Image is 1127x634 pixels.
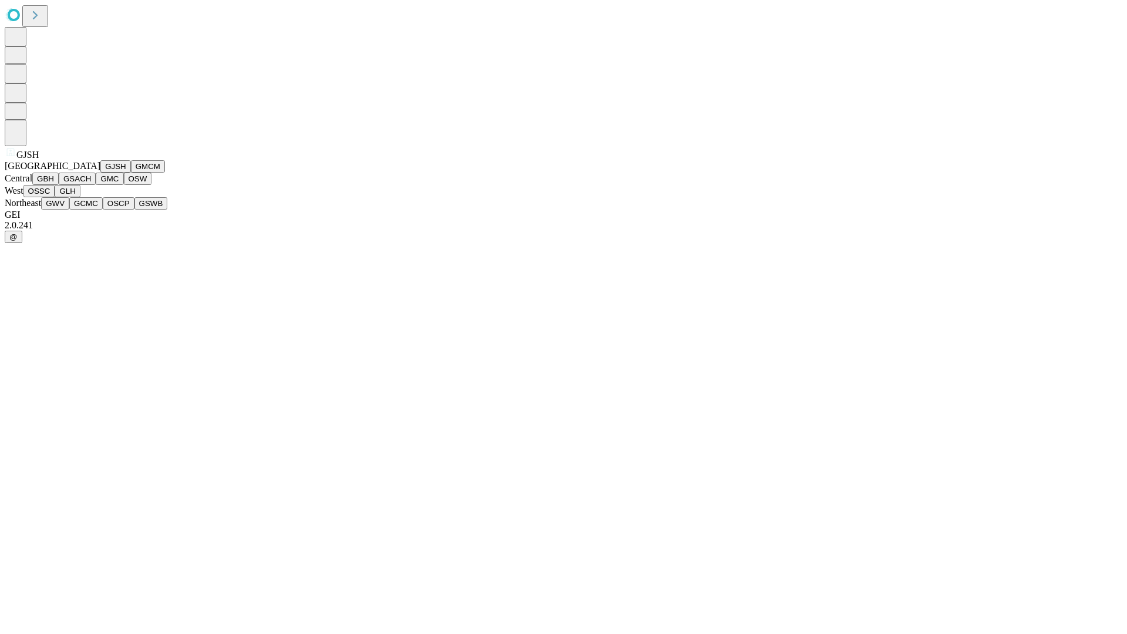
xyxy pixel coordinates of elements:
button: GBH [32,173,59,185]
span: Northeast [5,198,41,208]
button: GMCM [131,160,165,173]
div: GEI [5,210,1122,220]
span: Central [5,173,32,183]
span: [GEOGRAPHIC_DATA] [5,161,100,171]
button: GSACH [59,173,96,185]
span: @ [9,232,18,241]
button: OSW [124,173,152,185]
button: GSWB [134,197,168,210]
button: @ [5,231,22,243]
button: GWV [41,197,69,210]
button: GLH [55,185,80,197]
button: OSSC [23,185,55,197]
span: West [5,186,23,195]
button: GMC [96,173,123,185]
span: GJSH [16,150,39,160]
button: GJSH [100,160,131,173]
div: 2.0.241 [5,220,1122,231]
button: GCMC [69,197,103,210]
button: OSCP [103,197,134,210]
